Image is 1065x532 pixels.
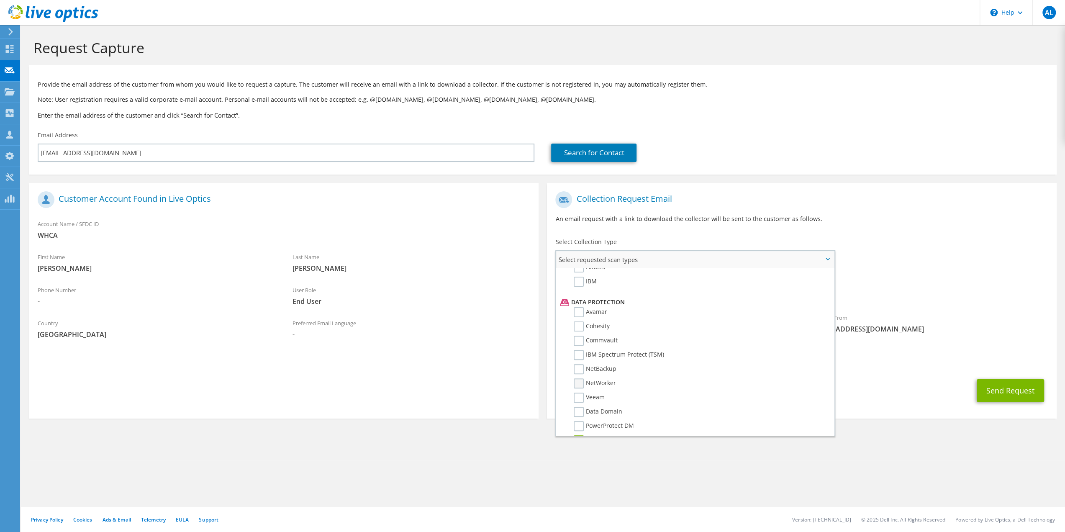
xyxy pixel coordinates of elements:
div: Requested Collections [547,271,1056,305]
div: Account Name / SFDC ID [29,215,539,244]
label: IBM Spectrum Protect (TSM) [574,350,664,360]
h1: Request Capture [33,39,1048,57]
div: First Name [29,248,284,277]
a: Search for Contact [551,144,636,162]
div: User Role [284,281,539,310]
span: End User [293,297,531,306]
label: NetBackup [574,364,616,374]
span: [PERSON_NAME] [38,264,276,273]
span: - [293,330,531,339]
a: Cookies [73,516,92,523]
div: Preferred Email Language [284,314,539,343]
div: Last Name [284,248,539,277]
span: AL [1042,6,1056,19]
a: Privacy Policy [31,516,63,523]
div: CC & Reply To [547,342,1056,371]
li: Version: [TECHNICAL_ID] [792,516,851,523]
a: Telemetry [141,516,166,523]
input: Verified by Zero Phishing [38,144,534,162]
span: Select requested scan types [556,251,834,268]
span: WHCA [38,231,530,240]
label: Veeam [574,393,605,403]
label: PowerProtect DM [574,421,634,431]
p: An email request with a link to download the collector will be sent to the customer as follows. [555,214,1048,224]
span: [EMAIL_ADDRESS][DOMAIN_NAME] [810,324,1048,334]
label: Select Collection Type [555,238,616,246]
li: Data Protection [558,297,829,307]
div: To [547,309,802,338]
div: Phone Number [29,281,284,310]
p: Note: User registration requires a valid corporate e-mail account. Personal e-mail accounts will ... [38,95,1048,104]
div: Country [29,314,284,343]
li: Powered by Live Optics, a Dell Technology [955,516,1055,523]
label: Data Domain [574,407,622,417]
h1: Collection Request Email [555,191,1044,208]
a: Ads & Email [103,516,131,523]
p: Provide the email address of the customer from whom you would like to request a capture. The cust... [38,80,1048,89]
label: NetWorker [574,378,616,388]
label: Commvault [574,336,618,346]
span: [PERSON_NAME] [293,264,531,273]
label: IBM [574,277,597,287]
a: Support [199,516,218,523]
div: Sender & From [802,309,1057,338]
svg: \n [990,9,998,16]
label: Avamar [574,307,607,317]
a: EULA [176,516,189,523]
button: Send Request [977,379,1044,402]
span: - [38,297,276,306]
li: © 2025 Dell Inc. All Rights Reserved [861,516,945,523]
h1: Customer Account Found in Live Optics [38,191,526,208]
label: Email Address [38,131,78,139]
label: Cohesity [574,321,610,332]
h3: Enter the email address of the customer and click “Search for Contact”. [38,111,1048,120]
span: [GEOGRAPHIC_DATA] [38,330,276,339]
